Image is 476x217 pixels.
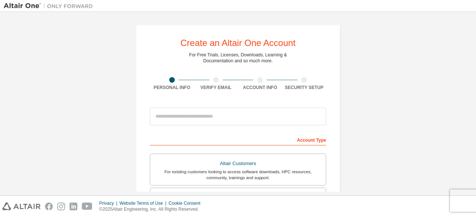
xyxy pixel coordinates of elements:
img: instagram.svg [57,203,65,210]
div: Account Info [238,85,282,91]
div: Create an Altair One Account [180,39,296,47]
div: Cookie Consent [168,200,205,206]
div: Privacy [99,200,119,206]
img: facebook.svg [45,203,53,210]
div: Account Type [150,134,326,145]
img: youtube.svg [82,203,93,210]
div: Website Terms of Use [119,200,168,206]
div: Verify Email [194,85,238,91]
div: For existing customers looking to access software downloads, HPC resources, community, trainings ... [155,169,321,181]
img: linkedin.svg [70,203,77,210]
div: For Free Trials, Licenses, Downloads, Learning & Documentation and so much more. [189,52,287,64]
div: Personal Info [150,85,194,91]
div: Altair Customers [155,158,321,169]
p: © 2025 Altair Engineering, Inc. All Rights Reserved. [99,206,205,213]
img: Altair One [4,2,97,10]
div: Security Setup [282,85,327,91]
img: altair_logo.svg [2,203,41,210]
